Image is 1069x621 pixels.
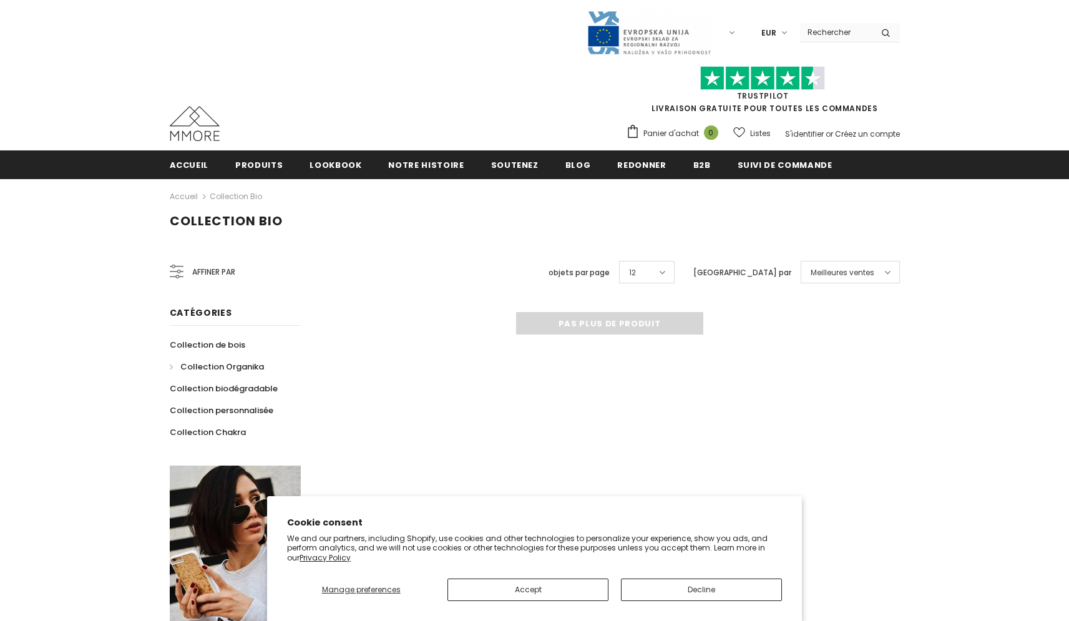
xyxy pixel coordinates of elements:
[800,23,872,41] input: Search Site
[693,266,791,279] label: [GEOGRAPHIC_DATA] par
[287,516,782,529] h2: Cookie consent
[170,426,246,438] span: Collection Chakra
[235,150,283,178] a: Produits
[170,378,278,399] a: Collection biodégradable
[170,159,209,171] span: Accueil
[733,122,771,144] a: Listes
[587,27,711,37] a: Javni Razpis
[811,266,874,279] span: Meilleures ventes
[750,127,771,140] span: Listes
[565,150,591,178] a: Blog
[170,150,209,178] a: Accueil
[170,106,220,141] img: Cas MMORE
[617,159,666,171] span: Redonner
[170,306,232,319] span: Catégories
[170,404,273,416] span: Collection personnalisée
[170,399,273,421] a: Collection personnalisée
[693,150,711,178] a: B2B
[491,150,539,178] a: soutenez
[587,10,711,56] img: Javni Razpis
[626,124,725,143] a: Panier d'achat 0
[287,534,782,563] p: We and our partners, including Shopify, use cookies and other technologies to personalize your ex...
[310,150,361,178] a: Lookbook
[447,579,608,601] button: Accept
[621,579,782,601] button: Decline
[170,383,278,394] span: Collection biodégradable
[388,159,464,171] span: Notre histoire
[565,159,591,171] span: Blog
[704,125,718,140] span: 0
[491,159,539,171] span: soutenez
[700,66,825,90] img: Faites confiance aux étoiles pilotes
[170,339,245,351] span: Collection de bois
[835,129,900,139] a: Créez un compte
[235,159,283,171] span: Produits
[826,129,833,139] span: or
[388,150,464,178] a: Notre histoire
[170,421,246,443] a: Collection Chakra
[170,334,245,356] a: Collection de bois
[738,159,832,171] span: Suivi de commande
[170,189,198,204] a: Accueil
[629,266,636,279] span: 12
[693,159,711,171] span: B2B
[737,90,789,101] a: TrustPilot
[192,265,235,279] span: Affiner par
[300,552,351,563] a: Privacy Policy
[210,191,262,202] a: Collection Bio
[785,129,824,139] a: S'identifier
[322,584,401,595] span: Manage preferences
[170,212,283,230] span: Collection Bio
[170,356,264,378] a: Collection Organika
[287,579,435,601] button: Manage preferences
[626,72,900,114] span: LIVRAISON GRATUITE POUR TOUTES LES COMMANDES
[549,266,610,279] label: objets par page
[761,27,776,39] span: EUR
[310,159,361,171] span: Lookbook
[738,150,832,178] a: Suivi de commande
[617,150,666,178] a: Redonner
[180,361,264,373] span: Collection Organika
[643,127,699,140] span: Panier d'achat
